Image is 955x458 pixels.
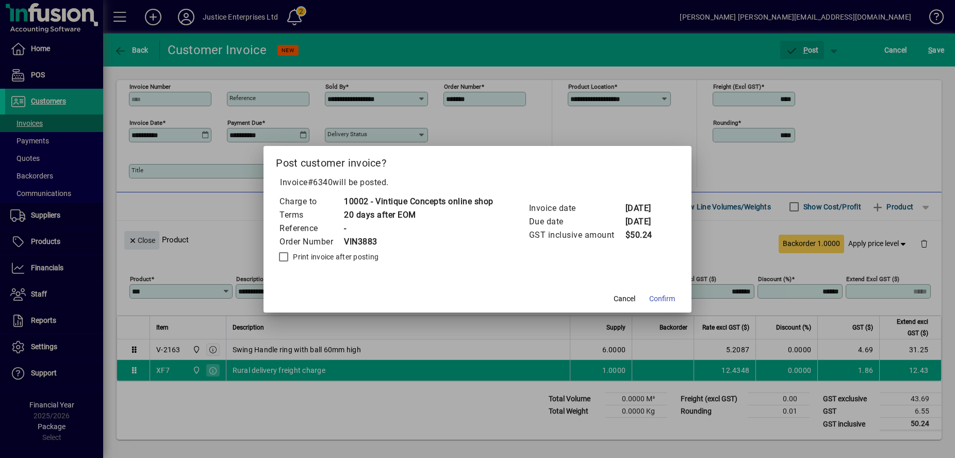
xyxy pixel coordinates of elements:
button: Confirm [645,290,679,308]
td: GST inclusive amount [529,228,625,242]
td: 20 days after EOM [343,208,493,222]
td: [DATE] [625,202,666,215]
label: Print invoice after posting [291,252,378,262]
td: [DATE] [625,215,666,228]
td: VIN3883 [343,235,493,249]
p: Invoice will be posted . [276,176,679,189]
td: Terms [279,208,343,222]
span: Cancel [614,293,635,304]
td: Invoice date [529,202,625,215]
h2: Post customer invoice? [264,146,691,176]
td: 10002 - Vintique Concepts online shop [343,195,493,208]
span: Confirm [649,293,675,304]
td: Reference [279,222,343,235]
td: Charge to [279,195,343,208]
button: Cancel [608,290,641,308]
td: Order Number [279,235,343,249]
td: $50.24 [625,228,666,242]
td: - [343,222,493,235]
td: Due date [529,215,625,228]
span: #6340 [308,177,333,187]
